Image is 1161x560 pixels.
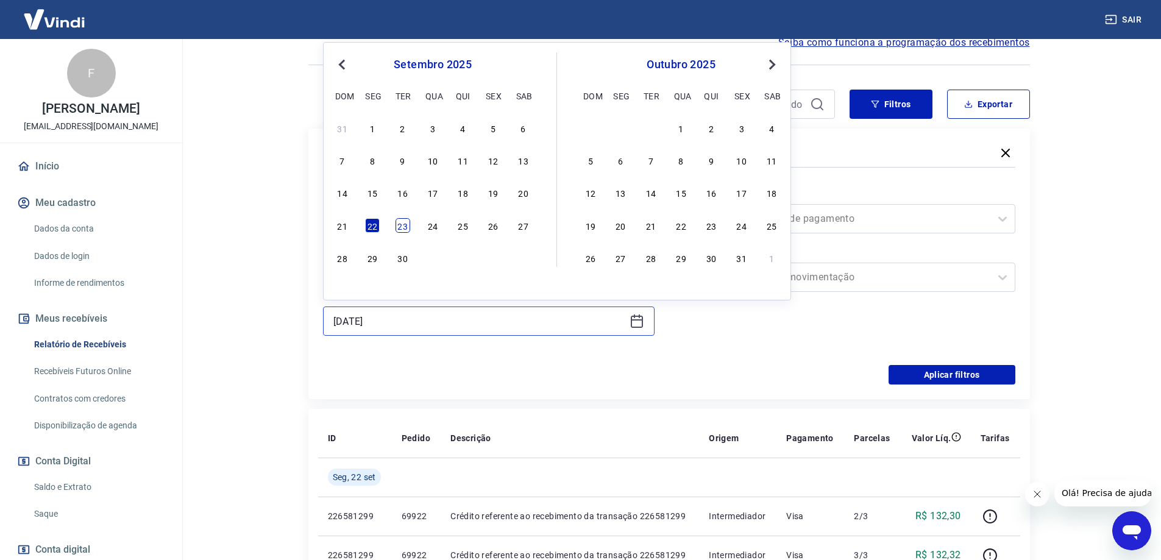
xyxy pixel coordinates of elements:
[709,510,767,522] p: Intermediador
[765,57,779,72] button: Next Month
[24,120,158,133] p: [EMAIL_ADDRESS][DOMAIN_NAME]
[516,153,531,168] div: Choose sábado, 13 de setembro de 2025
[29,271,168,296] a: Informe de rendimentos
[674,88,689,103] div: qua
[29,216,168,241] a: Dados da conta
[333,312,625,330] input: Data final
[396,153,410,168] div: Choose terça-feira, 9 de setembro de 2025
[516,121,531,135] div: Choose sábado, 6 de setembro de 2025
[889,365,1015,385] button: Aplicar filtros
[486,121,500,135] div: Choose sexta-feira, 5 de setembro de 2025
[734,88,749,103] div: sex
[734,218,749,233] div: Choose sexta-feira, 24 de outubro de 2025
[425,185,440,200] div: Choose quarta-feira, 17 de setembro de 2025
[29,413,168,438] a: Disponibilização de agenda
[709,432,739,444] p: Origem
[365,218,380,233] div: Choose segunda-feira, 22 de setembro de 2025
[613,185,628,200] div: Choose segunda-feira, 13 de outubro de 2025
[644,185,658,200] div: Choose terça-feira, 14 de outubro de 2025
[613,88,628,103] div: seg
[704,185,719,200] div: Choose quinta-feira, 16 de outubro de 2025
[402,432,430,444] p: Pedido
[67,49,116,97] div: F
[335,250,350,265] div: Choose domingo, 28 de setembro de 2025
[15,153,168,180] a: Início
[29,332,168,357] a: Relatório de Recebíveis
[644,153,658,168] div: Choose terça-feira, 7 de outubro de 2025
[516,185,531,200] div: Choose sábado, 20 de setembro de 2025
[335,121,350,135] div: Choose domingo, 31 de agosto de 2025
[1054,480,1151,506] iframe: Mensagem da empresa
[947,90,1030,119] button: Exportar
[456,153,470,168] div: Choose quinta-feira, 11 de setembro de 2025
[583,185,598,200] div: Choose domingo, 12 de outubro de 2025
[734,153,749,168] div: Choose sexta-feira, 10 de outubro de 2025
[981,432,1010,444] p: Tarifas
[425,153,440,168] div: Choose quarta-feira, 10 de setembro de 2025
[644,121,658,135] div: Choose terça-feira, 30 de setembro de 2025
[644,88,658,103] div: ter
[365,185,380,200] div: Choose segunda-feira, 15 de setembro de 2025
[335,153,350,168] div: Choose domingo, 7 de setembro de 2025
[734,185,749,200] div: Choose sexta-feira, 17 de outubro de 2025
[456,250,470,265] div: Choose quinta-feira, 2 de outubro de 2025
[704,153,719,168] div: Choose quinta-feira, 9 de outubro de 2025
[456,218,470,233] div: Choose quinta-feira, 25 de setembro de 2025
[328,432,336,444] p: ID
[704,250,719,265] div: Choose quinta-feira, 30 de outubro de 2025
[613,153,628,168] div: Choose segunda-feira, 6 de outubro de 2025
[333,119,532,266] div: month 2025-09
[786,432,834,444] p: Pagamento
[396,88,410,103] div: ter
[764,121,779,135] div: Choose sábado, 4 de outubro de 2025
[613,121,628,135] div: Choose segunda-feira, 29 de setembro de 2025
[35,541,90,558] span: Conta digital
[764,250,779,265] div: Choose sábado, 1 de novembro de 2025
[583,88,598,103] div: dom
[29,386,168,411] a: Contratos com credores
[15,190,168,216] button: Meu cadastro
[450,510,689,522] p: Crédito referente ao recebimento da transação 226581299
[486,218,500,233] div: Choose sexta-feira, 26 de setembro de 2025
[425,121,440,135] div: Choose quarta-feira, 3 de setembro de 2025
[764,185,779,200] div: Choose sábado, 18 de outubro de 2025
[1025,482,1049,506] iframe: Fechar mensagem
[456,88,470,103] div: qui
[42,102,140,115] p: [PERSON_NAME]
[674,185,689,200] div: Choose quarta-feira, 15 de outubro de 2025
[583,153,598,168] div: Choose domingo, 5 de outubro de 2025
[335,88,350,103] div: dom
[734,121,749,135] div: Choose sexta-feira, 3 de outubro de 2025
[704,88,719,103] div: qui
[613,218,628,233] div: Choose segunda-feira, 20 de outubro de 2025
[674,121,689,135] div: Choose quarta-feira, 1 de outubro de 2025
[29,359,168,384] a: Recebíveis Futuros Online
[786,510,834,522] p: Visa
[734,250,749,265] div: Choose sexta-feira, 31 de outubro de 2025
[15,448,168,475] button: Conta Digital
[15,1,94,38] img: Vindi
[15,305,168,332] button: Meus recebíveis
[674,218,689,233] div: Choose quarta-feira, 22 de outubro de 2025
[912,432,951,444] p: Valor Líq.
[486,88,500,103] div: sex
[365,153,380,168] div: Choose segunda-feira, 8 de setembro de 2025
[581,57,781,72] div: outubro 2025
[328,510,382,522] p: 226581299
[581,119,781,266] div: month 2025-10
[583,218,598,233] div: Choose domingo, 19 de outubro de 2025
[365,121,380,135] div: Choose segunda-feira, 1 de setembro de 2025
[854,432,890,444] p: Parcelas
[335,218,350,233] div: Choose domingo, 21 de setembro de 2025
[396,250,410,265] div: Choose terça-feira, 30 de setembro de 2025
[29,475,168,500] a: Saldo e Extrato
[456,121,470,135] div: Choose quinta-feira, 4 de setembro de 2025
[704,121,719,135] div: Choose quinta-feira, 2 de outubro de 2025
[1102,9,1146,31] button: Sair
[365,88,380,103] div: seg
[486,153,500,168] div: Choose sexta-feira, 12 de setembro de 2025
[583,250,598,265] div: Choose domingo, 26 de outubro de 2025
[333,471,376,483] span: Seg, 22 set
[402,510,431,522] p: 69922
[1112,511,1151,550] iframe: Botão para abrir a janela de mensagens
